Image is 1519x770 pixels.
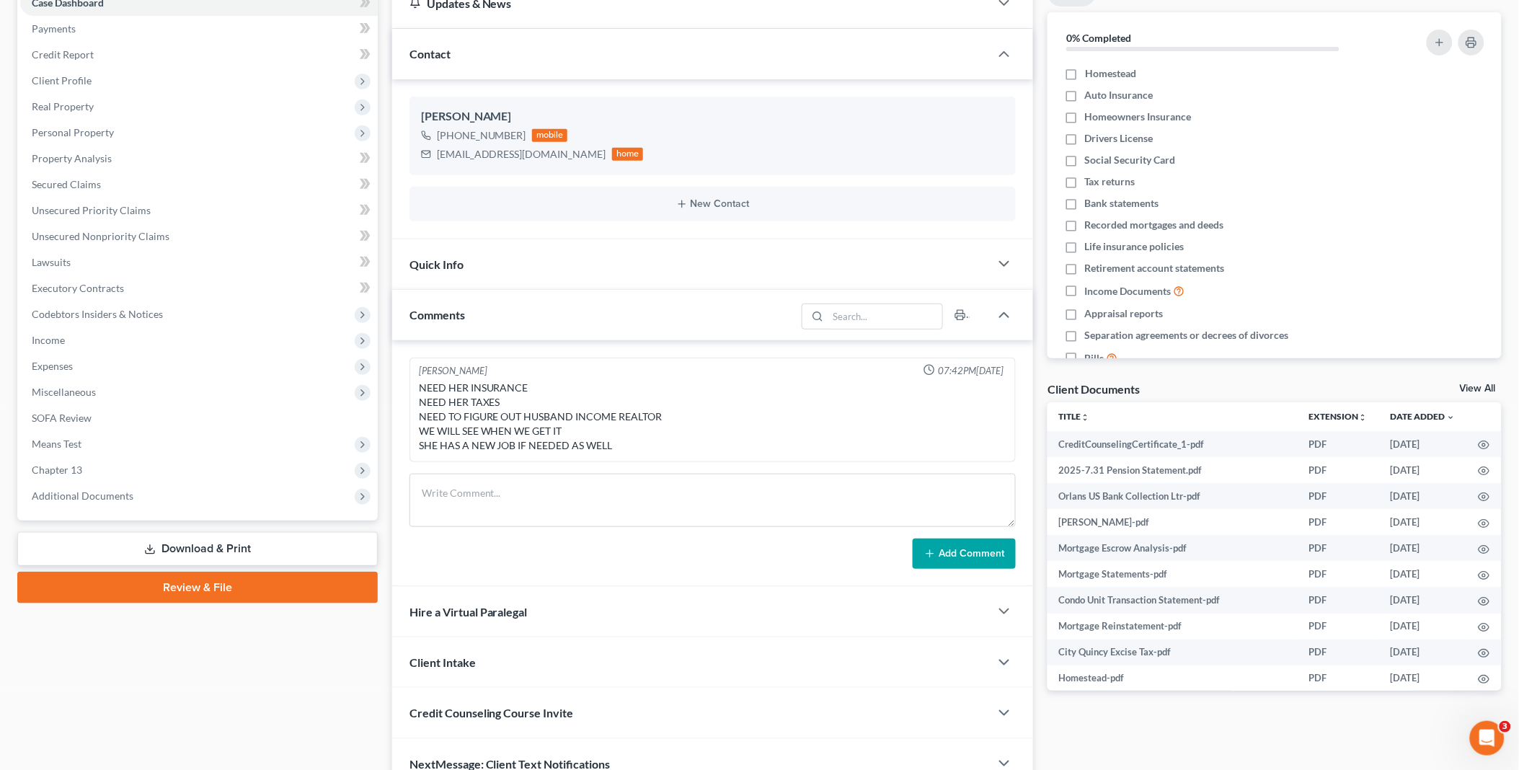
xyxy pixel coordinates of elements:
[1085,131,1153,146] span: Drivers License
[17,572,378,603] a: Review & File
[1085,153,1176,167] span: Social Security Card
[32,490,133,502] span: Additional Documents
[437,147,606,161] div: [EMAIL_ADDRESS][DOMAIN_NAME]
[938,364,1004,378] span: 07:42PM[DATE]
[1379,457,1467,483] td: [DATE]
[1460,384,1496,394] a: View All
[32,386,96,398] span: Miscellaneous
[409,308,465,322] span: Comments
[32,22,76,35] span: Payments
[32,308,163,320] span: Codebtors Insiders & Notices
[20,224,378,249] a: Unsecured Nonpriority Claims
[1379,640,1467,665] td: [DATE]
[828,304,943,329] input: Search...
[1359,413,1368,422] i: unfold_more
[1085,261,1225,275] span: Retirement account statements
[1048,509,1298,535] td: [PERSON_NAME]-pdf
[1048,665,1298,691] td: Homestead-pdf
[1048,587,1298,613] td: Condo Unit Transaction Statement-pdf
[409,47,451,61] span: Contact
[409,257,464,271] span: Quick Info
[1048,535,1298,561] td: Mortgage Escrow Analysis-pdf
[1391,411,1456,422] a: Date Added expand_more
[32,126,114,138] span: Personal Property
[419,364,487,378] div: [PERSON_NAME]
[1298,614,1379,640] td: PDF
[20,42,378,68] a: Credit Report
[1085,174,1135,189] span: Tax returns
[20,249,378,275] a: Lawsuits
[1298,509,1379,535] td: PDF
[1379,665,1467,691] td: [DATE]
[1379,483,1467,509] td: [DATE]
[20,146,378,172] a: Property Analysis
[32,412,92,424] span: SOFA Review
[1500,721,1511,733] span: 3
[20,405,378,431] a: SOFA Review
[913,539,1016,569] button: Add Comment
[532,129,568,142] div: mobile
[1298,665,1379,691] td: PDF
[32,438,81,450] span: Means Test
[1085,196,1159,211] span: Bank statements
[1309,411,1368,422] a: Extensionunfold_more
[1379,535,1467,561] td: [DATE]
[409,605,528,619] span: Hire a Virtual Paralegal
[1298,483,1379,509] td: PDF
[1081,413,1090,422] i: unfold_more
[32,230,169,242] span: Unsecured Nonpriority Claims
[409,706,574,720] span: Credit Counseling Course Invite
[1298,535,1379,561] td: PDF
[421,108,1005,125] div: [PERSON_NAME]
[1298,457,1379,483] td: PDF
[612,148,644,161] div: home
[20,16,378,42] a: Payments
[1470,721,1505,756] iframe: Intercom live chat
[1085,88,1153,102] span: Auto Insurance
[1085,66,1136,81] span: Homestead
[32,74,92,87] span: Client Profile
[1298,431,1379,457] td: PDF
[409,655,476,669] span: Client Intake
[20,275,378,301] a: Executory Contracts
[1048,483,1298,509] td: Orlans US Bank Collection Ltr-pdf
[1048,431,1298,457] td: CreditCounselingCertificate_1-pdf
[1379,587,1467,613] td: [DATE]
[32,100,94,112] span: Real Property
[1085,218,1224,232] span: Recorded mortgages and deeds
[1085,351,1104,366] span: Bills
[1059,411,1090,422] a: Titleunfold_more
[1048,381,1140,397] div: Client Documents
[1298,587,1379,613] td: PDF
[32,204,151,216] span: Unsecured Priority Claims
[1085,306,1164,321] span: Appraisal reports
[1298,640,1379,665] td: PDF
[32,48,94,61] span: Credit Report
[20,172,378,198] a: Secured Claims
[1085,284,1172,298] span: Income Documents
[1048,640,1298,665] td: City Quincy Excise Tax-pdf
[32,334,65,346] span: Income
[32,152,112,164] span: Property Analysis
[32,360,73,372] span: Expenses
[32,464,82,476] span: Chapter 13
[419,381,1007,453] div: NEED HER INSURANCE NEED HER TAXES NEED TO FIGURE OUT HUSBAND INCOME REALTOR WE WILL SEE WHEN WE G...
[1085,239,1184,254] span: Life insurance policies
[1447,413,1456,422] i: expand_more
[20,198,378,224] a: Unsecured Priority Claims
[1048,614,1298,640] td: Mortgage Reinstatement-pdf
[1085,328,1289,342] span: Separation agreements or decrees of divorces
[32,256,71,268] span: Lawsuits
[1048,457,1298,483] td: 2025-7.31 Pension Statement.pdf
[1379,614,1467,640] td: [DATE]
[17,532,378,566] a: Download & Print
[1379,561,1467,587] td: [DATE]
[1066,32,1131,44] strong: 0% Completed
[32,178,101,190] span: Secured Claims
[1298,561,1379,587] td: PDF
[1048,561,1298,587] td: Mortgage Statements-pdf
[421,198,1005,210] button: New Contact
[32,282,124,294] span: Executory Contracts
[1085,110,1192,124] span: Homeowners Insurance
[437,128,526,143] div: [PHONE_NUMBER]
